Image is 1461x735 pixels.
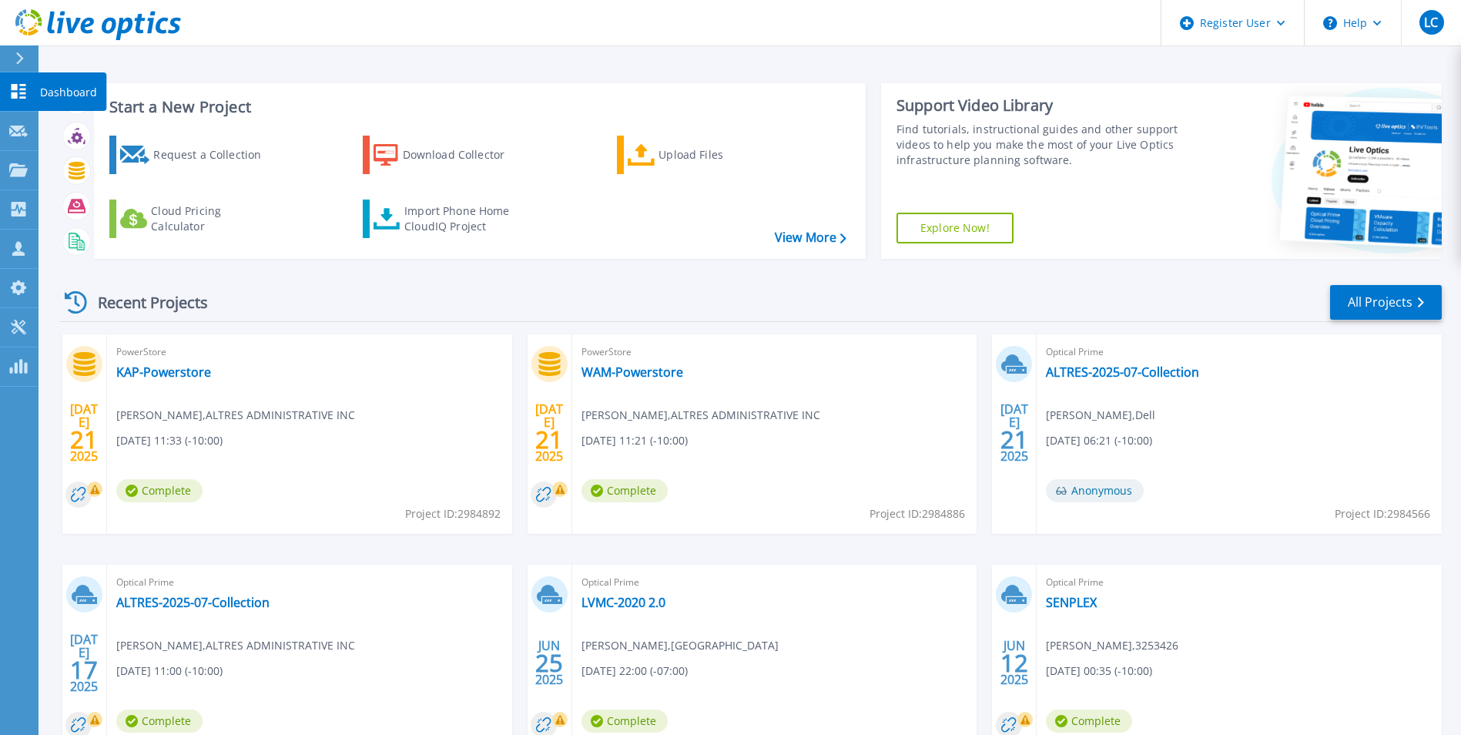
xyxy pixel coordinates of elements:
div: Download Collector [403,139,526,170]
span: [DATE] 11:21 (-10:00) [581,432,688,449]
span: [PERSON_NAME] , [GEOGRAPHIC_DATA] [581,637,779,654]
h3: Start a New Project [109,99,846,116]
div: Import Phone Home CloudIQ Project [404,203,524,234]
span: [PERSON_NAME] , ALTRES ADMINISTRATIVE INC [581,407,820,424]
a: ALTRES-2025-07-Collection [1046,364,1199,380]
a: Cloud Pricing Calculator [109,200,281,238]
span: 21 [535,433,563,446]
span: 21 [1000,433,1028,446]
span: [DATE] 11:33 (-10:00) [116,432,223,449]
span: [PERSON_NAME] , ALTRES ADMINISTRATIVE INC [116,637,355,654]
span: [PERSON_NAME] , Dell [1046,407,1155,424]
div: Upload Files [658,139,782,170]
span: 12 [1000,656,1028,670]
div: JUN 2025 [534,635,564,691]
div: Request a Collection [153,139,276,170]
span: [DATE] 00:35 (-10:00) [1046,663,1152,680]
span: Optical Prime [1046,344,1433,361]
div: Cloud Pricing Calculator [151,203,274,234]
span: LC [1424,16,1438,29]
div: [DATE] 2025 [1000,404,1029,461]
a: All Projects [1330,285,1442,320]
span: PowerStore [581,344,968,361]
span: Project ID: 2984886 [870,505,965,522]
span: Anonymous [1046,479,1144,502]
a: KAP-Powerstore [116,364,211,380]
span: [PERSON_NAME] , ALTRES ADMINISTRATIVE INC [116,407,355,424]
span: [DATE] 22:00 (-07:00) [581,663,688,680]
span: Complete [116,710,203,733]
a: Explore Now! [896,213,1014,243]
span: Optical Prime [116,574,503,591]
span: Complete [581,710,668,733]
span: Project ID: 2984566 [1335,505,1430,522]
span: Complete [581,479,668,502]
span: Complete [116,479,203,502]
div: Find tutorials, instructional guides and other support videos to help you make the most of your L... [896,122,1182,168]
span: [PERSON_NAME] , 3253426 [1046,637,1178,654]
div: JUN 2025 [1000,635,1029,691]
a: LVMC-2020 2.0 [581,595,665,610]
span: 25 [535,656,563,670]
div: [DATE] 2025 [534,404,564,461]
a: View More [775,230,846,245]
div: Support Video Library [896,96,1182,116]
span: [DATE] 11:00 (-10:00) [116,663,223,680]
div: Recent Projects [59,284,229,321]
span: PowerStore [116,344,503,361]
a: Upload Files [617,136,789,174]
div: [DATE] 2025 [69,404,99,461]
span: Complete [1046,710,1132,733]
span: Project ID: 2984892 [405,505,501,522]
span: Optical Prime [1046,574,1433,591]
span: 21 [70,433,98,446]
span: Optical Prime [581,574,968,591]
a: SENPLEX [1046,595,1097,610]
a: ALTRES-2025-07-Collection [116,595,270,610]
span: 17 [70,663,98,676]
a: Request a Collection [109,136,281,174]
a: WAM-Powerstore [581,364,683,380]
p: Dashboard [40,72,97,112]
span: [DATE] 06:21 (-10:00) [1046,432,1152,449]
a: Download Collector [363,136,534,174]
div: [DATE] 2025 [69,635,99,691]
